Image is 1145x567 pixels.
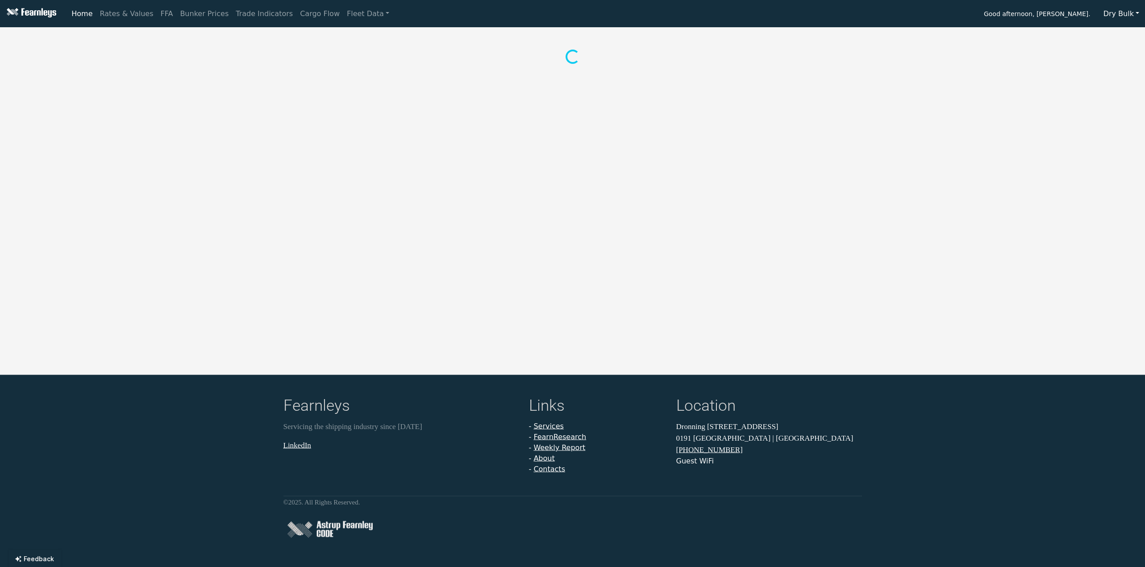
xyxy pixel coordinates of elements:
a: FearnResearch [533,433,586,441]
p: Dronning [STREET_ADDRESS] [676,421,862,433]
li: - [529,464,666,475]
a: [PHONE_NUMBER] [676,446,743,454]
li: - [529,421,666,432]
a: FFA [157,5,177,23]
img: Fearnleys Logo [4,8,56,19]
a: Cargo Flow [296,5,343,23]
a: Trade Indicators [232,5,296,23]
p: Servicing the shipping industry since [DATE] [283,421,518,433]
a: Home [68,5,96,23]
li: - [529,453,666,464]
small: © 2025 . All Rights Reserved. [283,499,360,506]
p: 0191 [GEOGRAPHIC_DATA] | [GEOGRAPHIC_DATA] [676,432,862,444]
a: Weekly Report [533,443,585,452]
a: Services [533,422,563,430]
li: - [529,432,666,442]
h4: Links [529,396,666,417]
a: Contacts [533,465,565,473]
button: Dry Bulk [1098,5,1145,22]
span: Good afternoon, [PERSON_NAME]. [984,7,1091,22]
li: - [529,442,666,453]
a: About [533,454,554,463]
a: LinkedIn [283,441,311,449]
a: Bunker Prices [176,5,232,23]
a: Fleet Data [343,5,393,23]
h4: Fearnleys [283,396,518,417]
button: Guest WiFi [676,456,714,467]
h4: Location [676,396,862,417]
a: Rates & Values [96,5,157,23]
